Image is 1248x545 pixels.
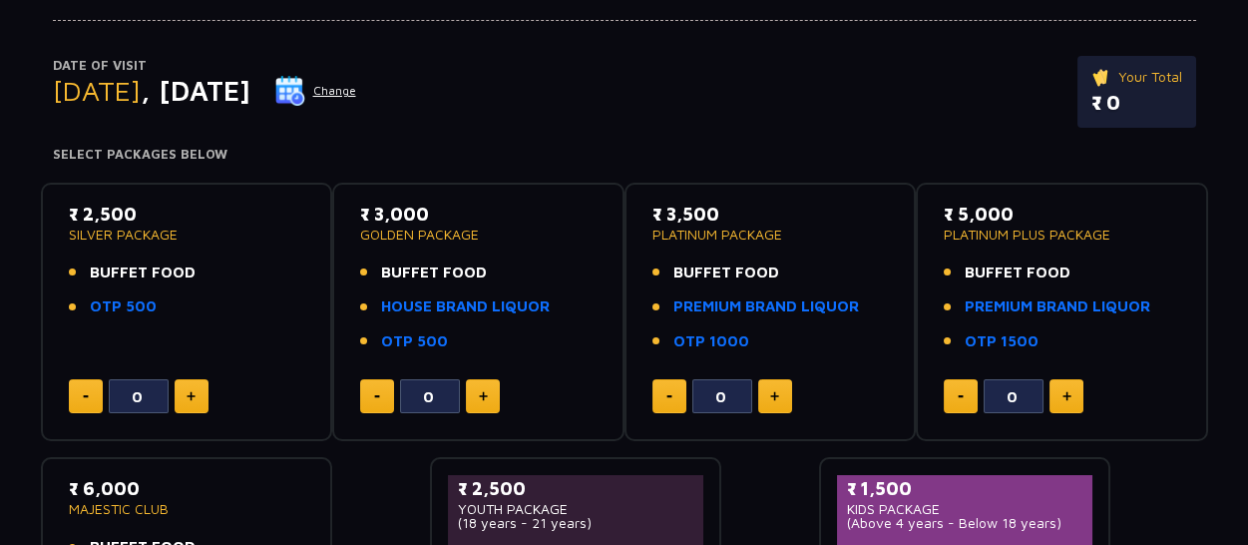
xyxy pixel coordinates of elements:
[1091,66,1182,88] p: Your Total
[458,502,694,516] p: YOUTH PACKAGE
[381,262,487,284] span: BUFFET FOOD
[141,74,250,107] span: , [DATE]
[90,295,157,318] a: OTP 500
[53,74,141,107] span: [DATE]
[53,56,357,76] p: Date of Visit
[1062,391,1071,401] img: plus
[965,295,1150,318] a: PREMIUM BRAND LIQUOR
[458,516,694,530] p: (18 years - 21 years)
[69,228,305,242] p: SILVER PACKAGE
[965,262,1070,284] span: BUFFET FOOD
[673,262,779,284] span: BUFFET FOOD
[847,516,1083,530] p: (Above 4 years - Below 18 years)
[666,395,672,398] img: minus
[53,147,1196,163] h4: Select Packages Below
[1091,66,1112,88] img: ticket
[360,228,597,242] p: GOLDEN PACKAGE
[69,502,305,516] p: MAJESTIC CLUB
[847,475,1083,502] p: ₹ 1,500
[944,201,1180,228] p: ₹ 5,000
[652,201,889,228] p: ₹ 3,500
[83,395,89,398] img: minus
[479,391,488,401] img: plus
[187,391,196,401] img: plus
[652,228,889,242] p: PLATINUM PACKAGE
[944,228,1180,242] p: PLATINUM PLUS PACKAGE
[69,201,305,228] p: ₹ 2,500
[360,201,597,228] p: ₹ 3,000
[274,75,357,107] button: Change
[847,502,1083,516] p: KIDS PACKAGE
[381,295,550,318] a: HOUSE BRAND LIQUOR
[1091,88,1182,118] p: ₹ 0
[770,391,779,401] img: plus
[958,395,964,398] img: minus
[69,475,305,502] p: ₹ 6,000
[374,395,380,398] img: minus
[673,295,859,318] a: PREMIUM BRAND LIQUOR
[965,330,1039,353] a: OTP 1500
[458,475,694,502] p: ₹ 2,500
[673,330,749,353] a: OTP 1000
[381,330,448,353] a: OTP 500
[90,262,196,284] span: BUFFET FOOD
